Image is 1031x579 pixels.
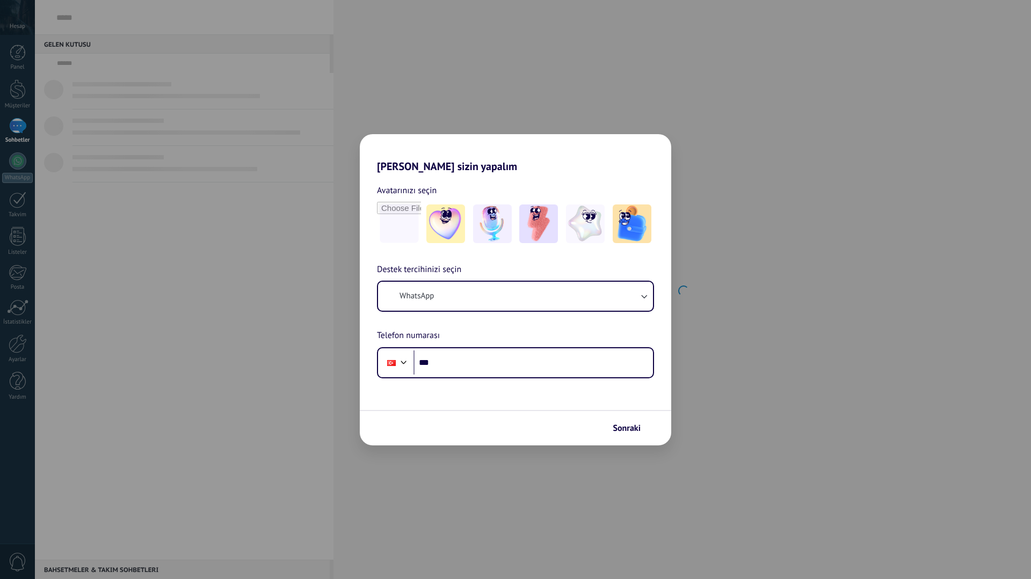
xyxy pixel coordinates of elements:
[566,204,605,243] img: -4.jpeg
[378,282,653,311] button: WhatsApp
[377,329,440,343] span: Telefon numarası
[613,204,651,243] img: -5.jpeg
[608,419,655,437] button: Sonraki
[473,204,512,243] img: -2.jpeg
[400,291,434,302] span: WhatsApp
[360,134,671,173] h2: [PERSON_NAME] sizin yapalım
[613,424,641,432] span: Sonraki
[519,204,558,243] img: -3.jpeg
[381,351,402,374] div: Turkey: + 90
[377,184,437,197] span: Avatarınızı seçin
[377,263,461,277] span: Destek tercihinizi seçin
[426,204,465,243] img: -1.jpeg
